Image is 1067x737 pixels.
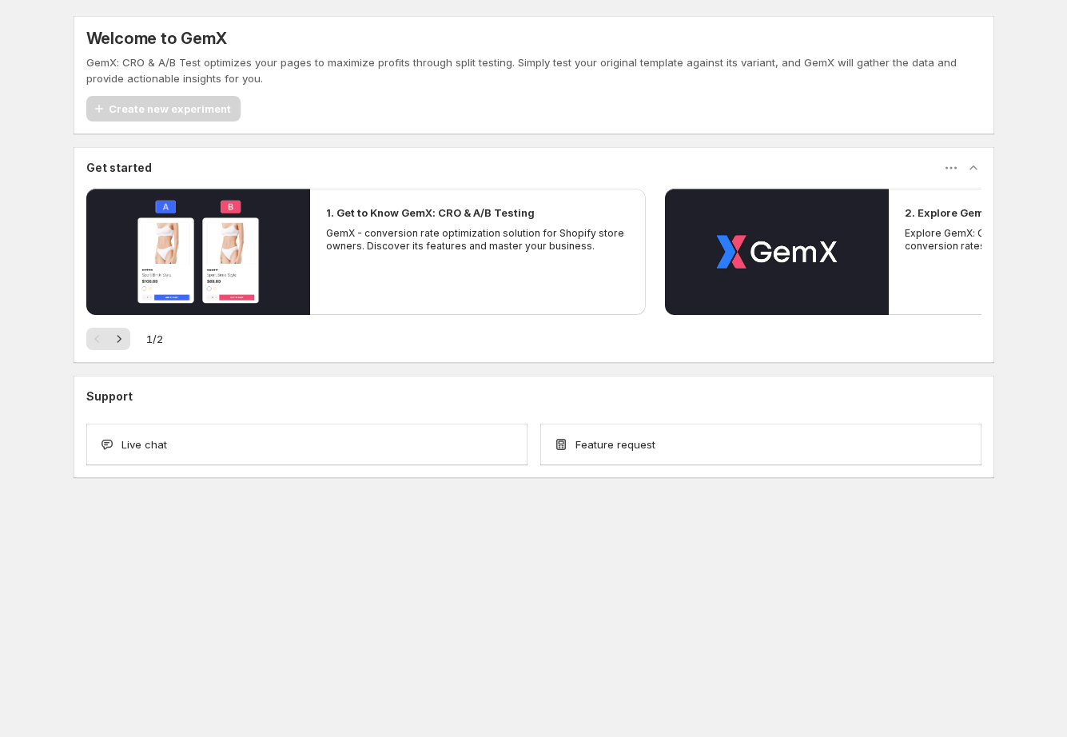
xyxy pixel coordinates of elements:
button: Play video [665,189,889,315]
button: Next [108,328,130,350]
h2: 1. Get to Know GemX: CRO & A/B Testing [326,205,535,221]
button: Play video [86,189,310,315]
span: Feature request [575,436,655,452]
p: GemX: CRO & A/B Test optimizes your pages to maximize profits through split testing. Simply test ... [86,54,981,86]
h3: Support [86,388,133,404]
h5: Welcome to GemX [86,29,227,48]
nav: Pagination [86,328,130,350]
h3: Get started [86,160,152,176]
span: Live chat [121,436,167,452]
p: GemX - conversion rate optimization solution for Shopify store owners. Discover its features and ... [326,227,630,253]
span: 1 / 2 [146,331,163,347]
